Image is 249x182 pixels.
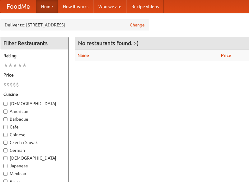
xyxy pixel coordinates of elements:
li: $ [3,81,7,88]
a: Recipe videos [126,0,164,13]
label: Cafe [3,124,65,130]
li: $ [10,81,13,88]
label: Japanese [3,163,65,169]
a: Name [78,53,89,58]
label: Mexican [3,170,65,177]
label: [DEMOGRAPHIC_DATA] [3,155,65,161]
a: FoodMe [0,0,36,13]
input: Czech / Slovak [3,141,7,145]
li: ★ [22,62,27,69]
a: Price [221,53,231,58]
li: ★ [13,62,17,69]
input: [DEMOGRAPHIC_DATA] [3,102,7,106]
li: $ [13,81,16,88]
input: American [3,110,7,114]
a: Home [36,0,58,13]
a: Change [130,22,145,28]
li: ★ [17,62,22,69]
h4: Filter Restaurants [0,37,68,49]
label: American [3,108,65,114]
input: German [3,148,7,152]
ng-pluralize: No restaurants found. :-( [78,40,138,46]
input: Japanese [3,164,7,168]
li: ★ [3,62,8,69]
input: Chinese [3,133,7,137]
input: [DEMOGRAPHIC_DATA] [3,156,7,160]
a: How it works [58,0,93,13]
h5: Price [3,72,65,78]
label: Barbecue [3,116,65,122]
h5: Cuisine [3,91,65,97]
label: Chinese [3,132,65,138]
label: [DEMOGRAPHIC_DATA] [3,100,65,107]
a: Who we are [93,0,126,13]
input: Mexican [3,172,7,176]
li: $ [16,81,19,88]
label: Czech / Slovak [3,139,65,146]
li: ★ [8,62,13,69]
label: German [3,147,65,153]
input: Cafe [3,125,7,129]
li: $ [7,81,10,88]
h5: Rating [3,53,65,59]
input: Barbecue [3,117,7,121]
